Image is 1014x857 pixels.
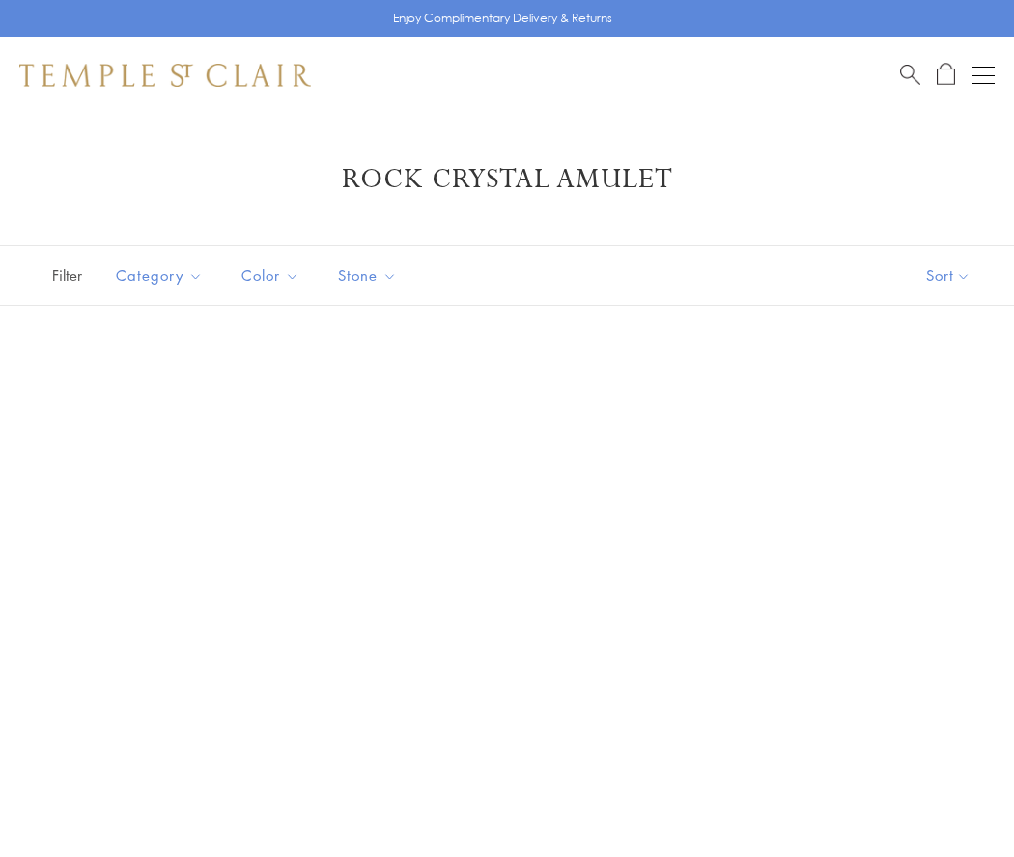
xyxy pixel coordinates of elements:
[937,63,955,87] a: Open Shopping Bag
[900,63,920,87] a: Search
[106,263,217,288] span: Category
[328,263,411,288] span: Stone
[232,263,314,288] span: Color
[101,254,217,297] button: Category
[393,9,612,28] p: Enjoy Complimentary Delivery & Returns
[19,64,311,87] img: Temple St. Clair
[324,254,411,297] button: Stone
[883,246,1014,305] button: Show sort by
[227,254,314,297] button: Color
[972,64,995,87] button: Open navigation
[48,162,966,197] h1: Rock Crystal Amulet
